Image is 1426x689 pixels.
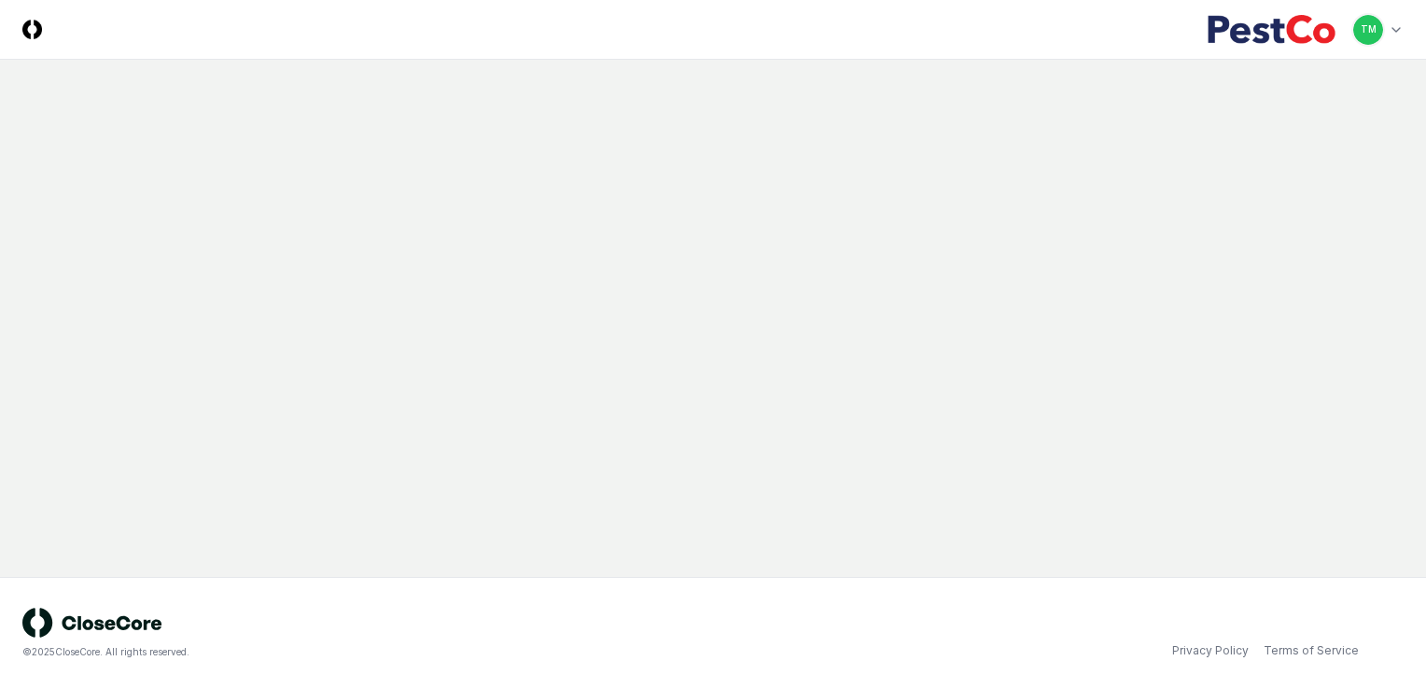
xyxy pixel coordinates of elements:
[1207,15,1336,45] img: PestCo logo
[1351,13,1385,47] button: TM
[1361,22,1377,36] span: TM
[22,608,162,638] img: logo
[1264,642,1359,659] a: Terms of Service
[1172,642,1249,659] a: Privacy Policy
[22,20,42,39] img: Logo
[22,645,713,659] div: © 2025 CloseCore. All rights reserved.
